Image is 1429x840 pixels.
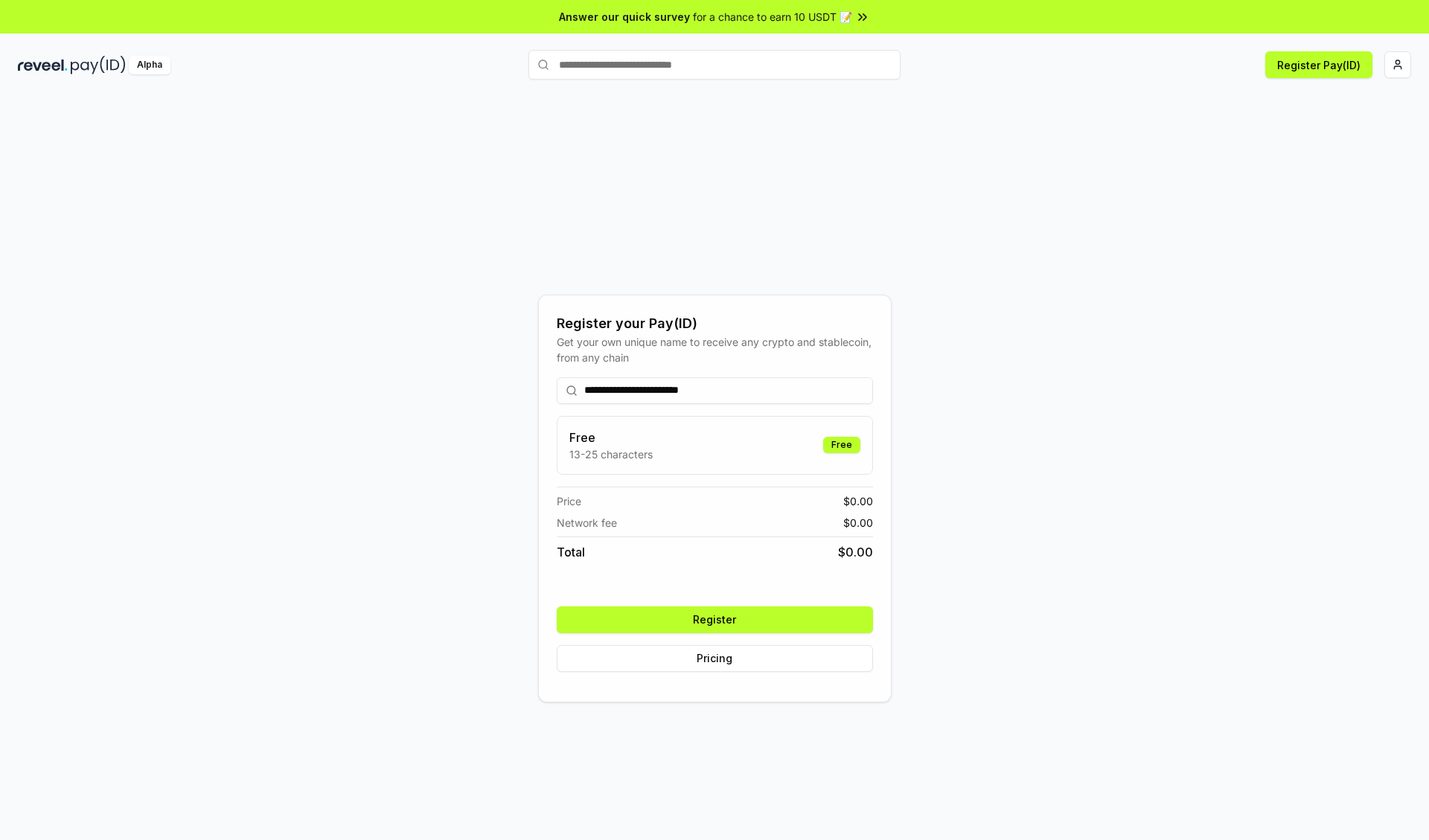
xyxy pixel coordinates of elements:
[71,56,126,74] img: pay_id
[557,543,585,561] span: Total
[559,9,690,25] span: Answer our quick survey
[557,313,873,334] div: Register your Pay(ID)
[569,446,653,462] p: 13-25 characters
[838,543,873,561] span: $ 0.00
[843,493,873,509] span: $ 0.00
[557,334,873,365] div: Get your own unique name to receive any crypto and stablecoin, from any chain
[557,515,617,530] span: Network fee
[1265,51,1372,78] button: Register Pay(ID)
[557,645,873,672] button: Pricing
[823,437,860,453] div: Free
[18,56,68,74] img: reveel_dark
[569,429,653,446] h3: Free
[557,493,581,509] span: Price
[557,606,873,633] button: Register
[129,56,170,74] div: Alpha
[693,9,852,25] span: for a chance to earn 10 USDT 📝
[843,515,873,530] span: $ 0.00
